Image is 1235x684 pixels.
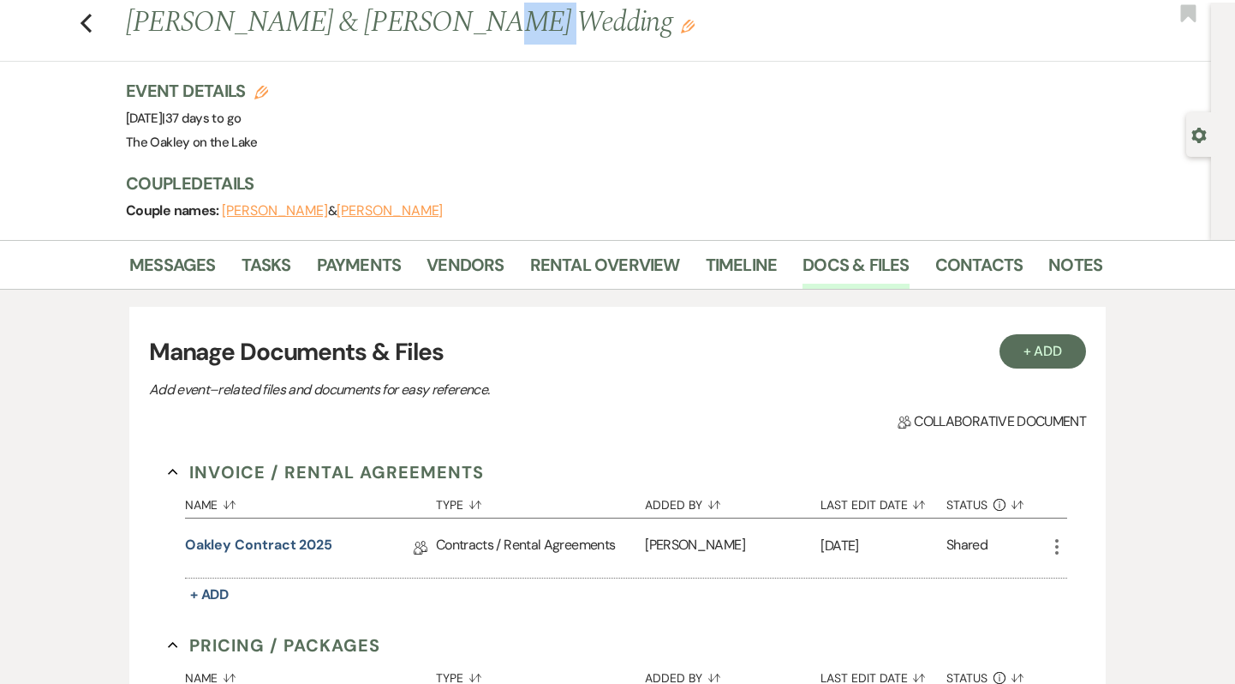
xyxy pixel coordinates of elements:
a: Payments [317,251,402,289]
button: Invoice / Rental Agreements [168,459,484,485]
button: Status [946,485,1047,518]
span: Status [946,499,987,511]
span: + Add [190,585,230,603]
button: Name [185,485,436,518]
a: Timeline [706,251,778,289]
button: Pricing / Packages [168,633,380,658]
a: Vendors [427,251,504,289]
a: Notes [1048,251,1102,289]
button: + Add [999,334,1087,369]
button: [PERSON_NAME] [222,204,328,218]
h1: [PERSON_NAME] & [PERSON_NAME] Wedding [126,3,893,44]
span: Couple names: [126,201,222,219]
button: + Add [185,583,235,607]
span: The Oakley on the Lake [126,134,257,151]
h3: Event Details [126,79,268,103]
button: Added By [645,485,820,518]
span: [DATE] [126,110,241,127]
a: Contacts [935,251,1023,289]
div: Contracts / Rental Agreements [436,519,645,578]
button: Open lead details [1191,126,1207,142]
div: [PERSON_NAME] [645,519,820,578]
button: [PERSON_NAME] [337,204,443,218]
span: Collaborative document [898,411,1086,432]
a: Messages [129,251,216,289]
p: Add event–related files and documents for easy reference. [149,379,749,401]
h3: Couple Details [126,171,1085,195]
span: 37 days to go [165,110,242,127]
button: Type [436,485,645,518]
span: & [222,202,443,219]
button: Edit [681,18,695,33]
h3: Manage Documents & Files [149,334,1086,370]
span: | [162,110,241,127]
span: Status [946,672,987,684]
button: Last Edit Date [820,485,946,518]
a: Rental Overview [530,251,680,289]
a: Tasks [242,251,291,289]
div: Shared [946,535,987,561]
a: Docs & Files [802,251,909,289]
a: Oakley Contract 2025 [185,535,332,561]
p: [DATE] [820,535,946,557]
